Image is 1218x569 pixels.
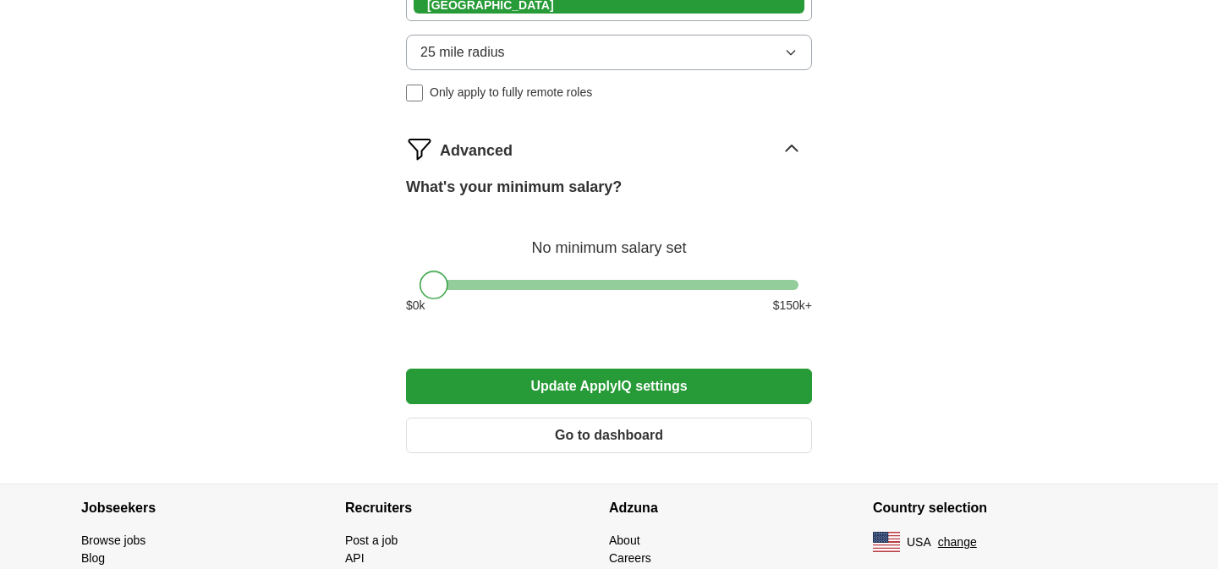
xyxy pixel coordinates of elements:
span: $ 0 k [406,297,425,315]
h4: Country selection [873,484,1137,532]
label: What's your minimum salary? [406,176,622,199]
a: Blog [81,551,105,565]
img: US flag [873,532,900,552]
a: API [345,551,365,565]
a: About [609,533,640,547]
button: 25 mile radius [406,35,812,70]
div: No minimum salary set [406,219,812,260]
button: Go to dashboard [406,418,812,453]
span: Only apply to fully remote roles [430,84,592,101]
span: 25 mile radius [420,42,505,63]
input: Only apply to fully remote roles [406,85,423,101]
button: Update ApplyIQ settings [406,369,812,404]
span: $ 150 k+ [773,297,812,315]
img: filter [406,135,433,162]
button: change [938,533,977,551]
a: Browse jobs [81,533,145,547]
a: Post a job [345,533,398,547]
span: Advanced [440,140,513,162]
span: USA [907,533,931,551]
a: Careers [609,551,651,565]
